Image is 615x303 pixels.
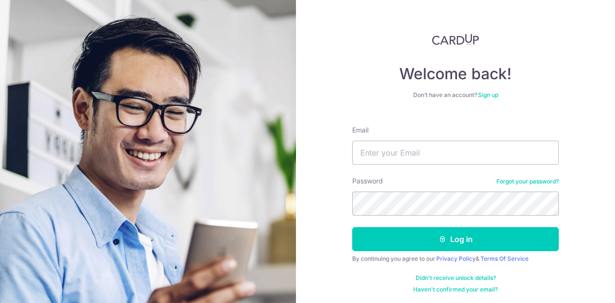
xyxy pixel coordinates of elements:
img: CardUp Logo [432,34,479,45]
a: Privacy Policy [436,255,476,262]
div: By continuing you agree to our & [352,255,559,263]
div: Don’t have an account? [352,91,559,99]
input: Enter your Email [352,141,559,165]
h4: Welcome back! [352,64,559,84]
label: Password [352,176,383,186]
a: Sign up [478,91,498,98]
a: Didn't receive unlock details? [416,274,496,282]
a: Terms Of Service [480,255,529,262]
a: Forgot your password? [496,178,559,185]
a: Haven't confirmed your email? [413,286,498,293]
label: Email [352,125,369,135]
button: Log in [352,227,559,251]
